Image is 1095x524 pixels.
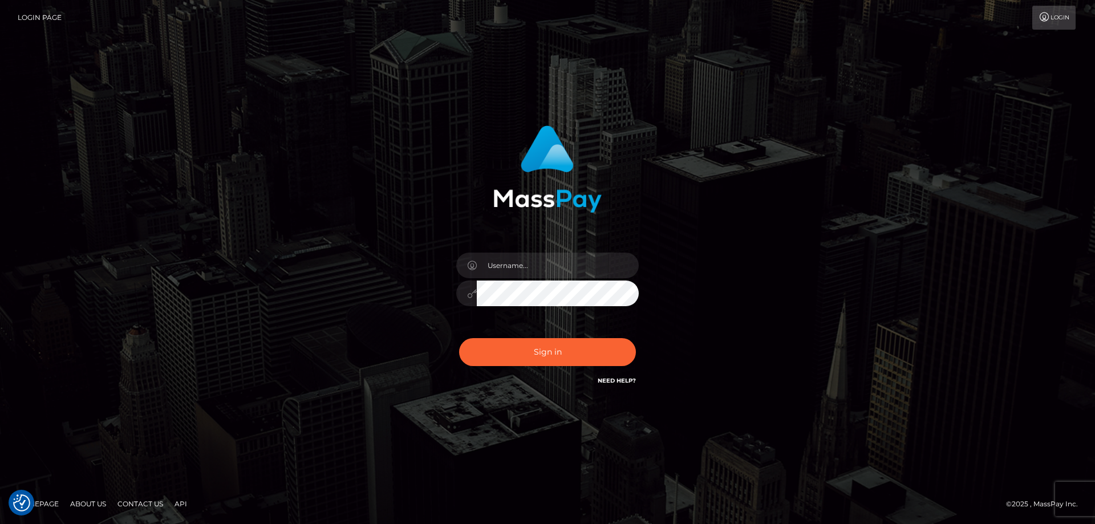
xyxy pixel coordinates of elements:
[477,253,639,278] input: Username...
[170,495,192,513] a: API
[13,494,30,511] button: Consent Preferences
[493,125,602,213] img: MassPay Login
[598,377,636,384] a: Need Help?
[18,6,62,30] a: Login Page
[1032,6,1076,30] a: Login
[13,495,63,513] a: Homepage
[1006,498,1086,510] div: © 2025 , MassPay Inc.
[459,338,636,366] button: Sign in
[13,494,30,511] img: Revisit consent button
[66,495,111,513] a: About Us
[113,495,168,513] a: Contact Us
